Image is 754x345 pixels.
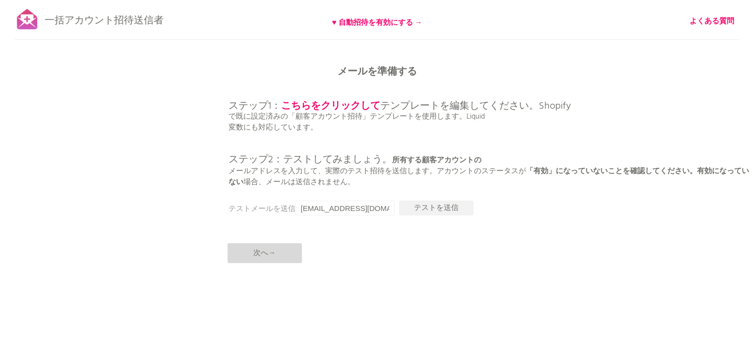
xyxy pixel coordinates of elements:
font: で既に設定済みの「顧客アカウント招待」テンプレートを使用します。Liquid [229,111,485,123]
font: ♥ 自動招待を有効にする → [332,17,422,29]
font: よくある質問 [690,15,734,27]
font: 所有する顧客アカウントの [392,154,481,166]
font: 次へ→ [253,247,276,259]
font: ステップ2：テストしてみましょう。 [229,152,392,168]
font: ステップ1： [229,98,281,114]
font: テストメールを送信する [229,203,310,215]
font: 、実際のテスト招待を送信します。 [318,165,437,177]
a: こちらをクリックして [281,98,380,114]
font: 一括アカウント招待送信者 [45,13,164,29]
font: テストを送信 [414,202,459,214]
a: よくある質問 [690,16,734,27]
font: メールアドレスを入力して [229,165,318,177]
font: 変数にも対応しています。 [229,122,318,134]
font: 「有効」になっていないことを確認してください。有効になっていない [229,165,749,188]
font: メールを準備する [338,64,417,80]
font: アカウントのステータスが [437,165,526,177]
font: テンプレートを編集してください。Shopify [380,98,571,114]
font: 場合、メールは送信されません。 [243,176,355,188]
